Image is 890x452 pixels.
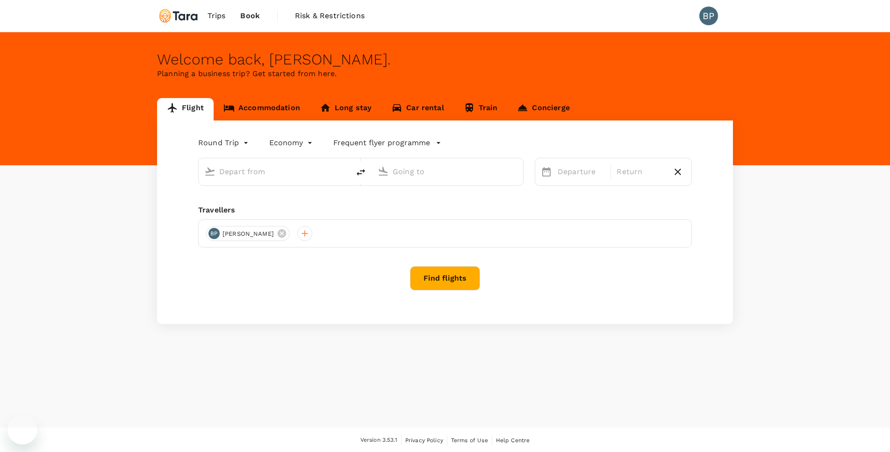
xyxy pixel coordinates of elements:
[699,7,718,25] div: BP
[219,164,330,179] input: Depart from
[310,98,381,120] a: Long stay
[198,135,251,150] div: Round Trip
[214,98,310,120] a: Accommodation
[208,228,220,239] div: BP
[451,435,488,445] a: Terms of Use
[295,10,365,21] span: Risk & Restrictions
[350,161,372,184] button: delete
[393,164,503,179] input: Going to
[198,205,692,216] div: Travellers
[496,435,530,445] a: Help Centre
[496,437,530,444] span: Help Centre
[507,98,579,120] a: Concierge
[269,135,315,150] div: Economy
[157,98,214,120] a: Flight
[410,266,480,290] button: Find flights
[7,415,37,445] iframe: Button to launch messaging window
[157,68,733,79] p: Planning a business trip? Get started from here.
[558,166,605,177] p: Departure
[617,166,664,177] p: Return
[343,170,345,172] button: Open
[381,98,454,120] a: Car rental
[206,226,290,241] div: BP[PERSON_NAME]
[360,436,397,445] span: Version 3.53.1
[405,435,443,445] a: Privacy Policy
[333,137,441,148] button: Frequent flyer programme
[451,437,488,444] span: Terms of Use
[208,10,226,21] span: Trips
[157,51,733,68] div: Welcome back , [PERSON_NAME] .
[240,10,260,21] span: Book
[454,98,508,120] a: Train
[333,137,430,148] p: Frequent flyer programme
[157,6,200,26] img: Tara Climate Ltd
[405,437,443,444] span: Privacy Policy
[517,170,518,172] button: Open
[217,229,280,239] span: [PERSON_NAME]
